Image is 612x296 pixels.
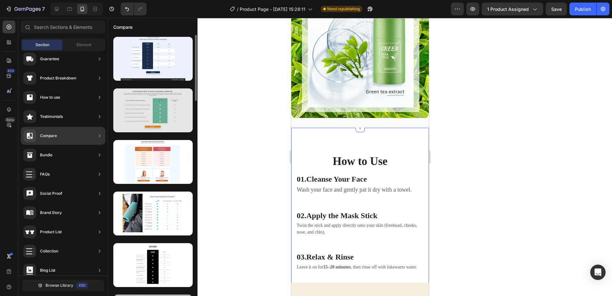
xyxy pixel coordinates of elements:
div: Brand Story [40,210,62,216]
span: Element [76,42,91,48]
span: 1 product assigned [487,6,529,12]
div: Publish [575,6,591,12]
iframe: Design area [291,18,429,296]
div: Open Intercom Messenger [590,265,606,280]
div: Testimonials [40,113,63,120]
span: Need republishing [327,6,360,12]
div: Compare [40,133,57,139]
button: 1 product assigned [482,3,543,15]
span: Save [551,6,562,12]
div: Bundle [40,152,52,158]
input: Search Sections & Elements [21,21,105,33]
div: FAQs [40,171,50,177]
div: Social Proof [40,190,62,197]
div: Collection [40,248,58,254]
div: Blog List [40,267,55,274]
span: Browse Library [45,283,73,288]
button: 7 [3,3,48,15]
div: 450 [76,282,88,289]
span: Section [36,42,49,48]
span: Product Page - [DATE] 15:28:11 [240,6,305,12]
p: 7 [42,5,45,13]
button: Save [546,3,567,15]
div: Beta [5,117,15,122]
div: How to use [40,94,60,101]
div: Guarantee [40,56,59,62]
span: / [237,6,238,12]
div: Product Breakdown [40,75,76,81]
button: Publish [569,3,596,15]
div: Undo/Redo [121,3,147,15]
div: 450 [6,68,15,73]
div: Product List [40,229,62,235]
button: Browse Library450 [22,280,104,291]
